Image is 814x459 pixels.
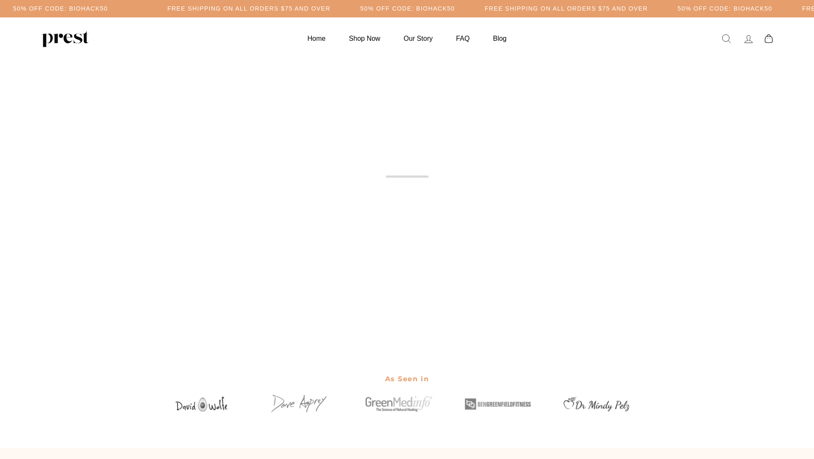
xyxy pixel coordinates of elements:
h5: 50% OFF CODE: BIOHACK50 [678,5,772,12]
ul: Primary [297,30,517,47]
img: PREST ORGANICS [42,30,88,47]
a: Shop Now [338,30,391,47]
a: Blog [482,30,517,47]
a: Our Story [393,30,443,47]
h5: 50% OFF CODE: BIOHACK50 [13,5,108,12]
h2: As Seen in [159,368,656,390]
h5: Free Shipping on all orders $75 and over [167,5,331,12]
h5: 50% OFF CODE: BIOHACK50 [360,5,455,12]
a: FAQ [445,30,480,47]
h5: Free Shipping on all orders $75 and over [485,5,648,12]
a: Home [297,30,336,47]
